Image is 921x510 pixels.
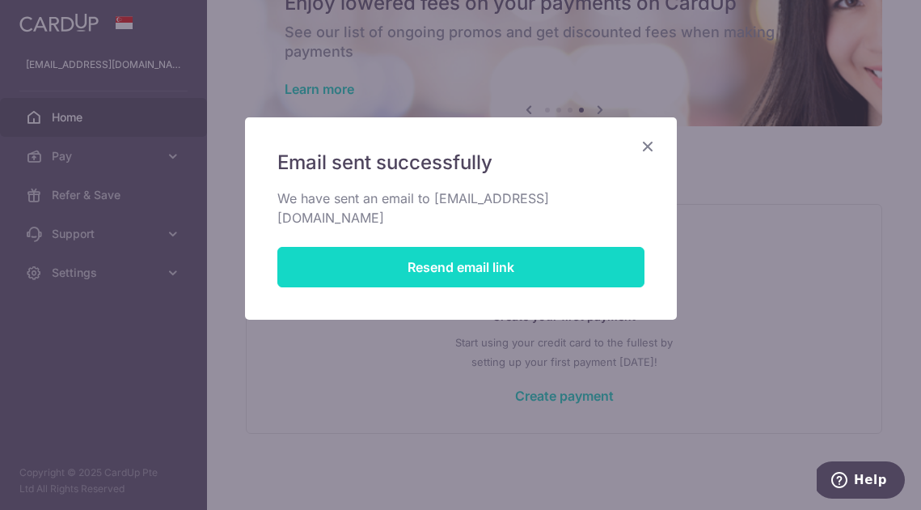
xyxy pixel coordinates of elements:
[277,247,644,287] button: Resend email link
[277,150,492,176] span: Email sent successfully
[277,189,644,227] p: We have sent an email to [EMAIL_ADDRESS][DOMAIN_NAME]
[638,137,657,156] button: Close
[817,461,905,502] iframe: Opens a widget where you can find more information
